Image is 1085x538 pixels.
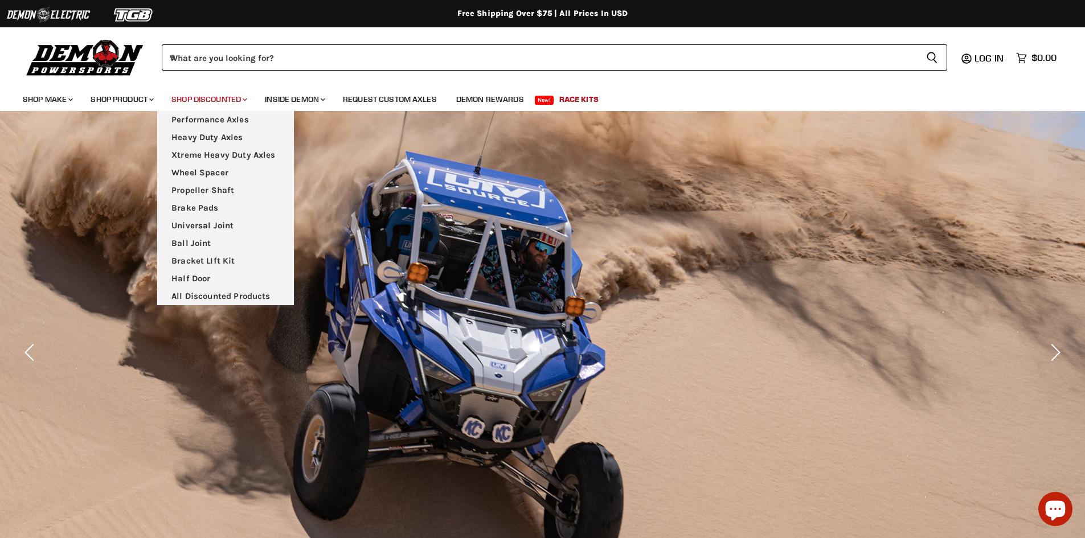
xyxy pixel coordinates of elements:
a: Shop Make [14,88,80,111]
a: Log in [969,53,1010,63]
a: Shop Discounted [163,88,254,111]
button: Next [1042,341,1065,364]
inbox-online-store-chat: Shopify online store chat [1035,492,1076,529]
span: New! [535,96,554,105]
a: Performance Axles [157,111,294,129]
a: Shop Product [82,88,161,111]
a: Wheel Spacer [157,164,294,182]
img: Demon Powersports [23,37,148,77]
form: Product [162,44,947,71]
span: Log in [975,52,1004,64]
span: $0.00 [1031,52,1057,63]
a: Universal Joint [157,217,294,235]
a: Ball Joint [157,235,294,252]
a: Heavy Duty Axles [157,129,294,146]
a: Request Custom Axles [334,88,445,111]
a: Demon Rewards [448,88,533,111]
button: Search [917,44,947,71]
a: Race Kits [551,88,607,111]
div: Free Shipping Over $75 | All Prices In USD [87,9,998,19]
a: Half Door [157,270,294,288]
a: Brake Pads [157,199,294,217]
img: Demon Electric Logo 2 [6,4,91,26]
input: When autocomplete results are available use up and down arrows to review and enter to select [162,44,917,71]
ul: Main menu [157,111,294,305]
a: Propeller Shaft [157,182,294,199]
a: $0.00 [1010,50,1062,66]
a: Xtreme Heavy Duty Axles [157,146,294,164]
a: All Discounted Products [157,288,294,305]
a: Bracket LIft Kit [157,252,294,270]
button: Previous [20,341,43,364]
ul: Main menu [14,83,1054,111]
a: Inside Demon [256,88,332,111]
img: TGB Logo 2 [91,4,177,26]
